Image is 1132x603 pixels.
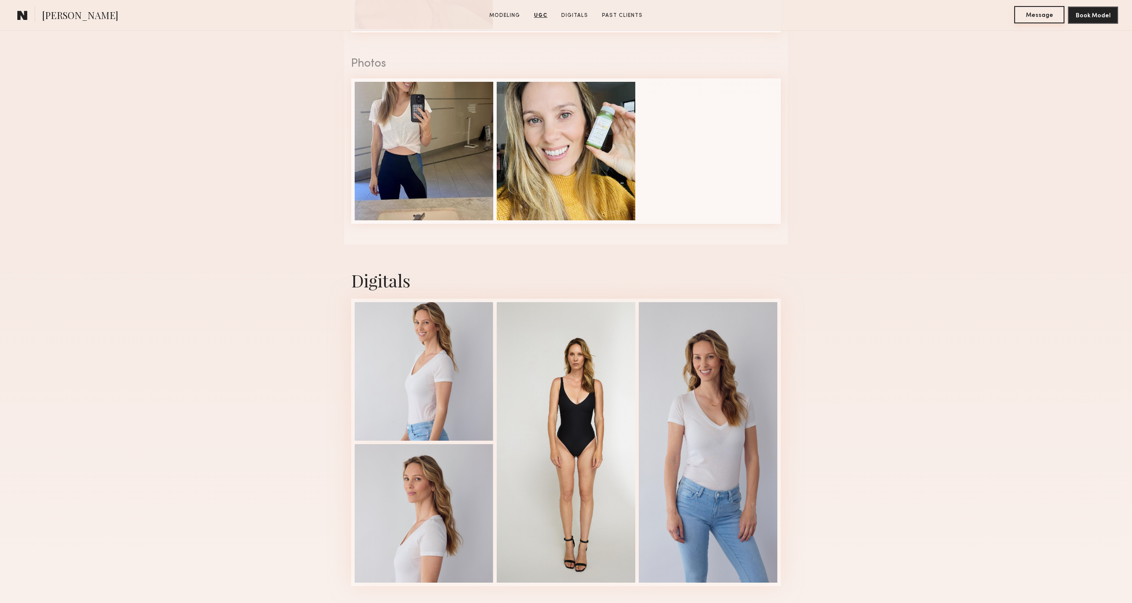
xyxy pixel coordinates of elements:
[558,12,592,19] a: Digitals
[486,12,524,19] a: Modeling
[598,12,646,19] a: Past Clients
[1068,6,1118,24] button: Book Model
[1068,11,1118,19] a: Book Model
[351,269,781,292] div: Digitals
[351,58,781,70] div: Photos
[42,9,118,24] span: [PERSON_NAME]
[1014,6,1064,23] button: Message
[530,12,551,19] a: UGC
